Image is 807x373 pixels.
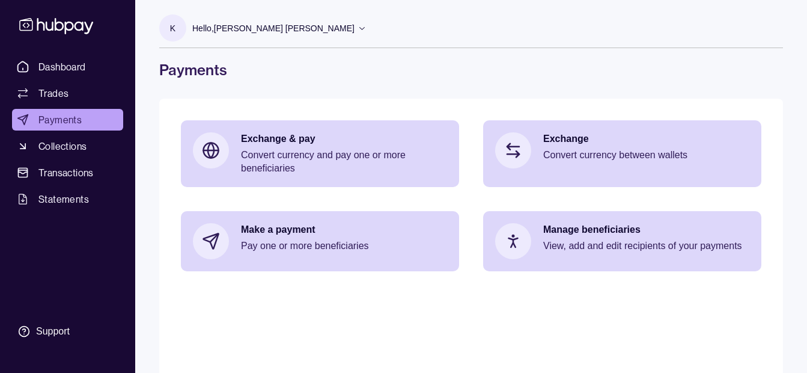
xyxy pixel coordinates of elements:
[12,188,123,210] a: Statements
[543,132,749,146] p: Exchange
[543,223,749,236] p: Manage beneficiaries
[12,135,123,157] a: Collections
[38,165,94,180] span: Transactions
[483,211,761,271] a: Manage beneficiariesView, add and edit recipients of your payments
[543,149,749,162] p: Convert currency between wallets
[181,120,459,187] a: Exchange & payConvert currency and pay one or more beneficiaries
[38,139,87,153] span: Collections
[241,223,447,236] p: Make a payment
[38,60,86,74] span: Dashboard
[12,319,123,344] a: Support
[38,113,82,127] span: Payments
[159,60,783,79] h1: Payments
[181,211,459,271] a: Make a paymentPay one or more beneficiaries
[241,149,447,175] p: Convert currency and pay one or more beneficiaries
[241,239,447,253] p: Pay one or more beneficiaries
[38,192,89,206] span: Statements
[12,109,123,131] a: Payments
[12,162,123,183] a: Transactions
[170,22,175,35] p: K
[192,22,355,35] p: Hello, [PERSON_NAME] [PERSON_NAME]
[36,325,70,338] div: Support
[12,56,123,78] a: Dashboard
[38,86,69,100] span: Trades
[12,82,123,104] a: Trades
[483,120,761,180] a: ExchangeConvert currency between wallets
[241,132,447,146] p: Exchange & pay
[543,239,749,253] p: View, add and edit recipients of your payments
